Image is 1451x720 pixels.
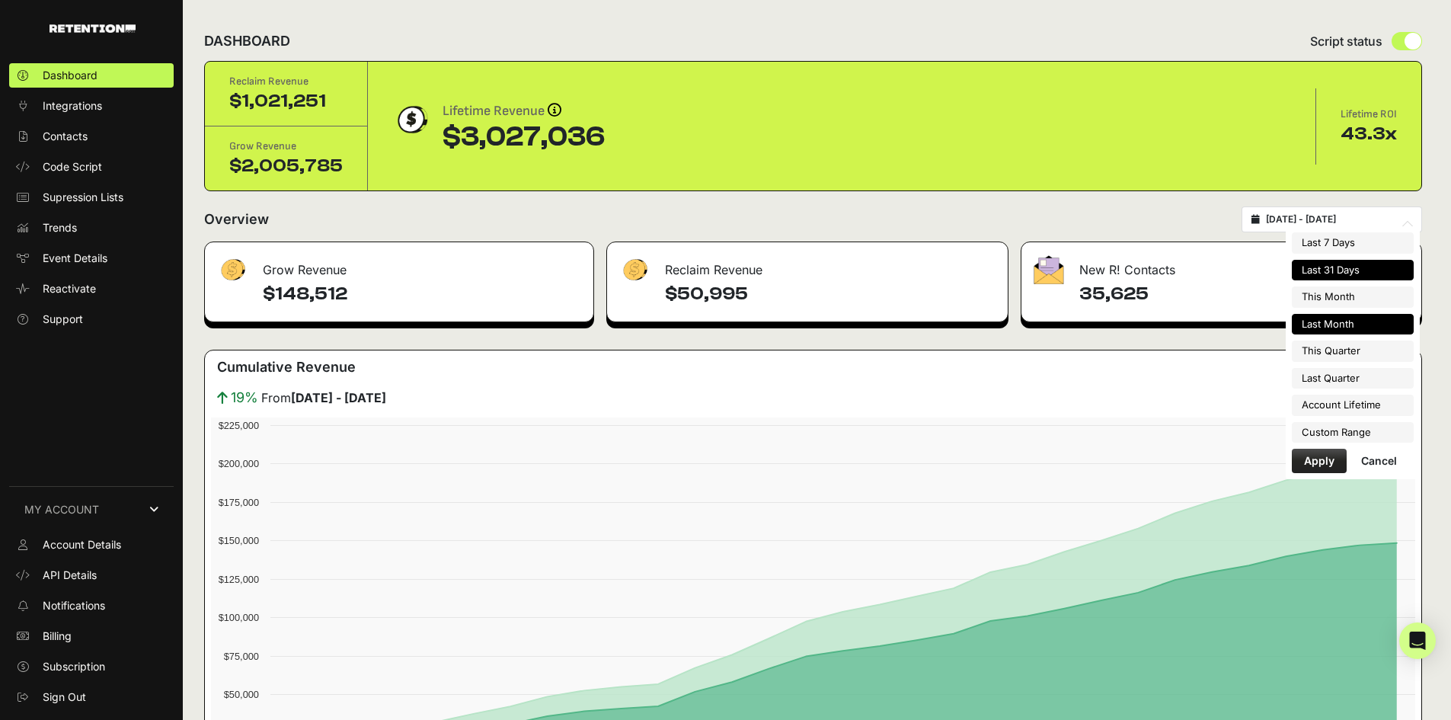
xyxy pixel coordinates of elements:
a: Supression Lists [9,185,174,210]
text: $125,000 [219,574,259,585]
text: $150,000 [219,535,259,546]
span: Integrations [43,98,102,114]
div: $1,021,251 [229,89,343,114]
button: Cancel [1349,449,1409,473]
div: Reclaim Revenue [229,74,343,89]
span: From [261,389,386,407]
a: MY ACCOUNT [9,486,174,533]
li: This Month [1292,286,1414,308]
span: Account Details [43,537,121,552]
span: Event Details [43,251,107,266]
div: Grow Revenue [229,139,343,154]
a: Dashboard [9,63,174,88]
a: Reactivate [9,277,174,301]
li: Custom Range [1292,422,1414,443]
li: Last 7 Days [1292,232,1414,254]
text: $200,000 [219,458,259,469]
span: Notifications [43,598,105,613]
div: Open Intercom Messenger [1399,622,1436,659]
div: Reclaim Revenue [607,242,1008,288]
h4: $50,995 [665,282,996,306]
li: Last 31 Days [1292,260,1414,281]
span: Trends [43,220,77,235]
span: Supression Lists [43,190,123,205]
img: fa-envelope-19ae18322b30453b285274b1b8af3d052b27d846a4fbe8435d1a52b978f639a2.png [1034,255,1064,284]
div: $2,005,785 [229,154,343,178]
span: Sign Out [43,690,86,705]
div: Lifetime Revenue [443,101,605,122]
a: API Details [9,563,174,587]
img: Retention.com [50,24,136,33]
strong: [DATE] - [DATE] [291,390,386,405]
a: Contacts [9,124,174,149]
a: Event Details [9,246,174,270]
span: MY ACCOUNT [24,502,99,517]
li: Last Quarter [1292,368,1414,389]
h2: DASHBOARD [204,30,290,52]
span: Script status [1310,32,1382,50]
span: Contacts [43,129,88,144]
text: $175,000 [219,497,259,508]
a: Account Details [9,533,174,557]
text: $100,000 [219,612,259,623]
h2: Overview [204,209,269,230]
span: 19% [231,387,258,408]
div: New R! Contacts [1021,242,1421,288]
a: Code Script [9,155,174,179]
a: Billing [9,624,174,648]
div: Lifetime ROI [1341,107,1397,122]
div: $3,027,036 [443,122,605,152]
span: Reactivate [43,281,96,296]
span: Dashboard [43,68,97,83]
span: Billing [43,629,72,644]
span: API Details [43,568,97,583]
img: fa-dollar-13500eef13a19c4ab2b9ed9ad552e47b0d9fc28b02b83b90ba0e00f96d6372e9.png [217,255,248,285]
span: Support [43,312,83,327]
li: Last Month [1292,314,1414,335]
span: Subscription [43,659,105,674]
h4: $148,512 [263,282,581,306]
h3: Cumulative Revenue [217,357,356,378]
a: Support [9,307,174,331]
text: $50,000 [224,689,259,700]
a: Sign Out [9,685,174,709]
text: $225,000 [219,420,259,431]
button: Apply [1292,449,1347,473]
h4: 35,625 [1079,282,1409,306]
li: Account Lifetime [1292,395,1414,416]
img: fa-dollar-13500eef13a19c4ab2b9ed9ad552e47b0d9fc28b02b83b90ba0e00f96d6372e9.png [619,255,650,285]
span: Code Script [43,159,102,174]
text: $75,000 [224,651,259,662]
a: Integrations [9,94,174,118]
div: 43.3x [1341,122,1397,146]
li: This Quarter [1292,341,1414,362]
div: Grow Revenue [205,242,593,288]
a: Subscription [9,654,174,679]
img: dollar-coin-05c43ed7efb7bc0c12610022525b4bbbb207c7efeef5aecc26f025e68dcafac9.png [392,101,430,139]
a: Notifications [9,594,174,618]
a: Trends [9,216,174,240]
